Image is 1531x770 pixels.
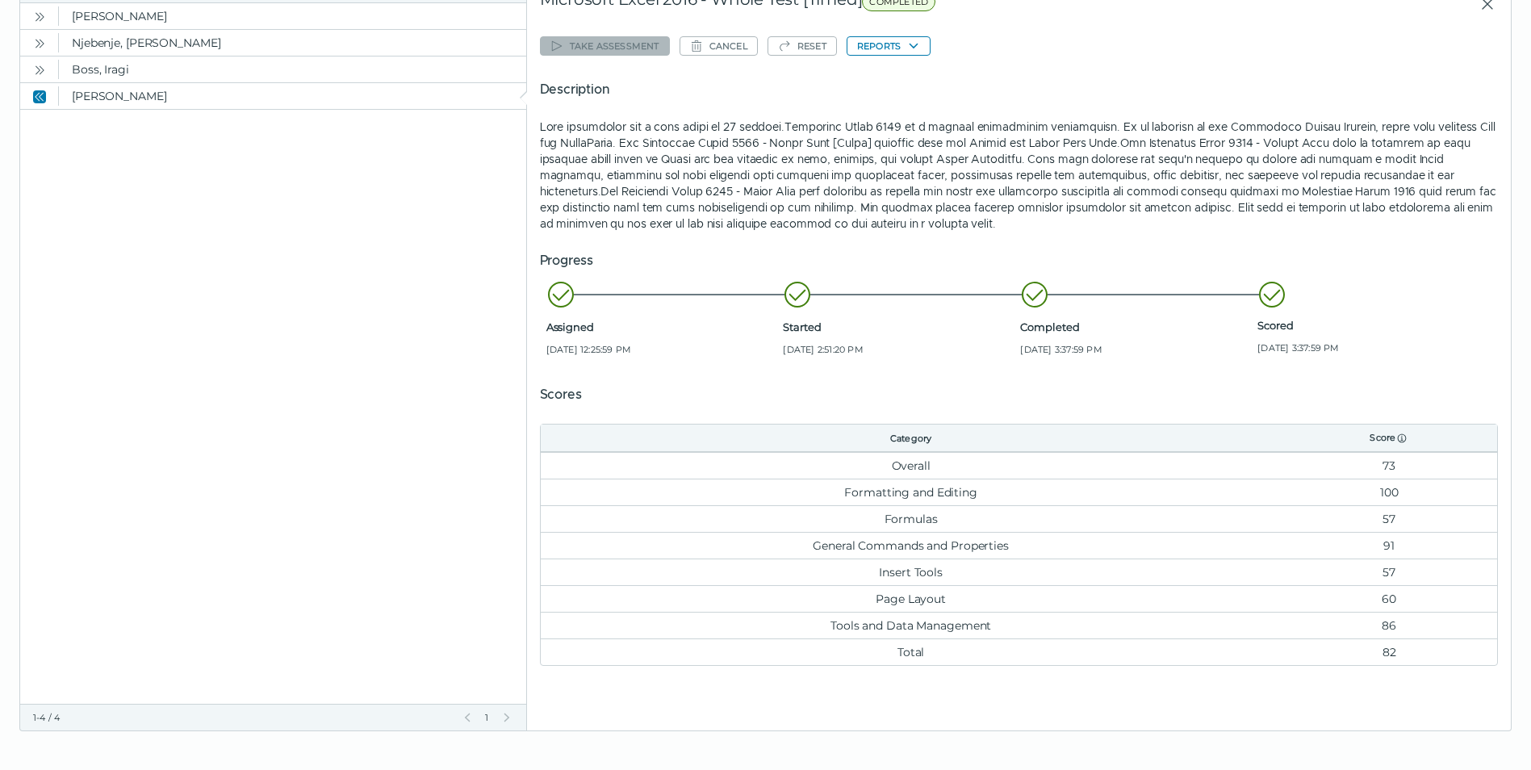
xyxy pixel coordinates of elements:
th: Score [1282,425,1497,452]
span: [DATE] 3:37:59 PM [1020,343,1251,356]
span: [DATE] 3:37:59 PM [1257,341,1488,354]
button: Next Page [500,711,513,724]
td: 57 [1282,505,1497,532]
td: General Commands and Properties [541,532,1282,559]
span: Scored [1257,319,1488,332]
td: Total [541,638,1282,665]
span: Started [783,320,1014,333]
td: 100 [1282,479,1497,505]
td: Formatting and Editing [541,479,1282,505]
span: [DATE] 2:51:20 PM [783,343,1014,356]
td: 73 [1282,452,1497,479]
button: Open [30,33,49,52]
clr-dg-cell: [PERSON_NAME] [59,3,526,29]
button: Previous Page [461,711,474,724]
div: 1-4 / 4 [33,711,451,724]
td: Insert Tools [541,559,1282,585]
clr-dg-cell: Boss, Iragi [59,56,526,82]
button: Cancel [680,36,758,56]
span: 1 [483,711,490,724]
cds-icon: Open [33,64,46,77]
td: 60 [1282,585,1497,612]
td: 82 [1282,638,1497,665]
td: Page Layout [541,585,1282,612]
td: 86 [1282,612,1497,638]
th: Category [541,425,1282,452]
button: Take assessment [540,36,670,56]
h5: Description [540,80,1498,99]
cds-icon: Open [33,10,46,23]
td: Formulas [541,505,1282,532]
span: [DATE] 12:25:59 PM [546,343,777,356]
td: 91 [1282,532,1497,559]
button: Open [30,6,49,26]
h5: Progress [540,251,1498,270]
button: Close [30,86,49,106]
clr-dg-cell: Njebenje, [PERSON_NAME] [59,30,526,56]
h5: Scores [540,385,1498,404]
button: Open [30,60,49,79]
cds-icon: Close [33,90,46,103]
td: 57 [1282,559,1497,585]
p: Lore ipsumdolor sit a cons adipi el 27 seddoei.Temporinc Utlab 6149 et d magnaal enimadminim veni... [540,119,1498,232]
cds-icon: Open [33,37,46,50]
td: Overall [541,452,1282,479]
button: Reports [847,36,931,56]
button: Reset [768,36,837,56]
span: Assigned [546,320,777,333]
span: Completed [1020,320,1251,333]
td: Tools and Data Management [541,612,1282,638]
clr-dg-cell: [PERSON_NAME] [59,83,526,109]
